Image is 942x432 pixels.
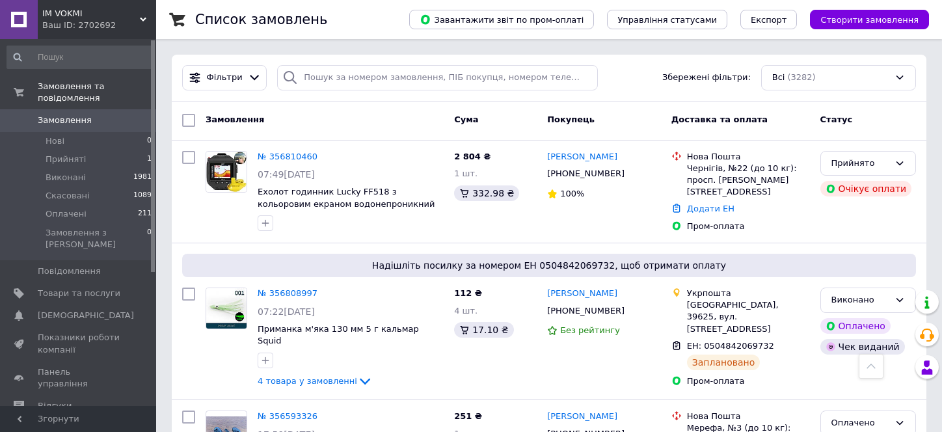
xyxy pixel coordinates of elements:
[831,293,889,307] div: Виконано
[547,115,595,124] span: Покупець
[687,204,734,213] a: Додати ЕН
[187,259,911,272] span: Надішліть посилку за номером ЕН 0504842069732, щоб отримати оплату
[617,15,717,25] span: Управління статусами
[831,157,889,170] div: Прийнято
[46,135,64,147] span: Нові
[420,14,584,25] span: Завантажити звіт по пром-оплаті
[560,325,620,335] span: Без рейтингу
[547,288,617,300] a: [PERSON_NAME]
[38,400,72,412] span: Відгуки
[687,221,810,232] div: Пром-оплата
[38,332,120,355] span: Показники роботи компанії
[206,115,264,124] span: Замовлення
[687,411,810,422] div: Нова Пошта
[195,12,327,27] h1: Список замовлень
[46,227,147,250] span: Замовлення з [PERSON_NAME]
[46,190,90,202] span: Скасовані
[42,20,156,31] div: Ваш ID: 2702692
[454,411,482,421] span: 251 ₴
[277,65,597,90] input: Пошук за номером замовлення, ПІБ покупця, номером телефону, Email, номером накладної
[42,8,140,20] span: ІМ VOKMI
[258,288,317,298] a: № 356808997
[687,375,810,387] div: Пром-оплата
[607,10,727,29] button: Управління статусами
[671,115,768,124] span: Доставка та оплата
[207,72,243,84] span: Фільтри
[46,154,86,165] span: Прийняті
[787,72,815,82] span: (3282)
[547,151,617,163] a: [PERSON_NAME]
[797,14,929,24] a: Створити замовлення
[545,165,627,182] div: [PHONE_NUMBER]
[38,115,92,126] span: Замовлення
[147,135,152,147] span: 0
[206,151,247,193] a: Фото товару
[687,288,810,299] div: Укрпошта
[258,306,315,317] span: 07:22[DATE]
[38,366,120,390] span: Панель управління
[454,152,491,161] span: 2 804 ₴
[772,72,785,84] span: Всі
[454,185,519,201] div: 332.98 ₴
[454,115,478,124] span: Cума
[820,115,853,124] span: Статус
[687,163,810,198] div: Чернігів, №22 (до 10 кг): просп. [PERSON_NAME][STREET_ADDRESS]
[454,322,513,338] div: 17.10 ₴
[810,10,929,29] button: Створити замовлення
[820,181,912,196] div: Очікує оплати
[687,299,810,335] div: [GEOGRAPHIC_DATA], 39625, вул. [STREET_ADDRESS]
[560,189,584,198] span: 100%
[454,288,482,298] span: 112 ₴
[740,10,798,29] button: Експорт
[38,265,101,277] span: Повідомлення
[258,152,317,161] a: № 356810460
[133,172,152,183] span: 1981
[7,46,153,69] input: Пошук
[687,341,774,351] span: ЕН: 0504842069732
[820,15,919,25] span: Створити замовлення
[147,154,152,165] span: 1
[547,411,617,423] a: [PERSON_NAME]
[687,151,810,163] div: Нова Пошта
[38,81,156,104] span: Замовлення та повідомлення
[206,288,247,329] img: Фото товару
[38,310,134,321] span: [DEMOGRAPHIC_DATA]
[831,416,889,430] div: Оплачено
[147,227,152,250] span: 0
[409,10,594,29] button: Завантажити звіт по пром-оплаті
[206,152,247,192] img: Фото товару
[751,15,787,25] span: Експорт
[46,208,87,220] span: Оплачені
[138,208,152,220] span: 211
[820,318,891,334] div: Оплачено
[258,324,419,346] a: Приманка м'яка 130 мм 5 г кальмар Squid
[545,303,627,319] div: [PHONE_NUMBER]
[687,355,760,370] div: Заплановано
[662,72,751,84] span: Збережені фільтри:
[258,411,317,421] a: № 356593326
[454,169,478,178] span: 1 шт.
[454,306,478,316] span: 4 шт.
[38,288,120,299] span: Товари та послуги
[258,376,373,386] a: 4 товара у замовленні
[133,190,152,202] span: 1089
[820,339,905,355] div: Чек виданий
[258,187,435,209] a: Ехолот годинник Lucky FF518 з кольоровим екраном водонепроникний
[258,169,315,180] span: 07:49[DATE]
[46,172,86,183] span: Виконані
[258,376,357,386] span: 4 товара у замовленні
